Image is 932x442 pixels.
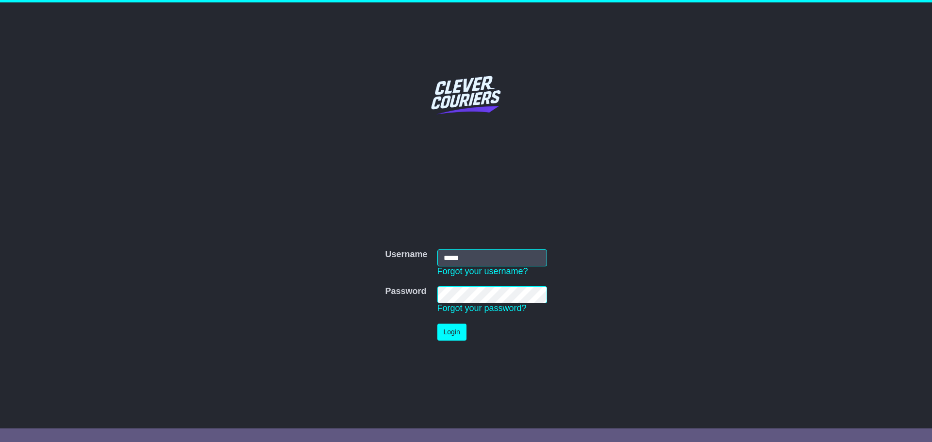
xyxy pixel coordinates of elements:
[425,53,507,136] img: Clever Couriers
[437,266,528,276] a: Forgot your username?
[385,249,427,260] label: Username
[437,303,527,313] a: Forgot your password?
[437,324,466,341] button: Login
[385,286,426,297] label: Password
